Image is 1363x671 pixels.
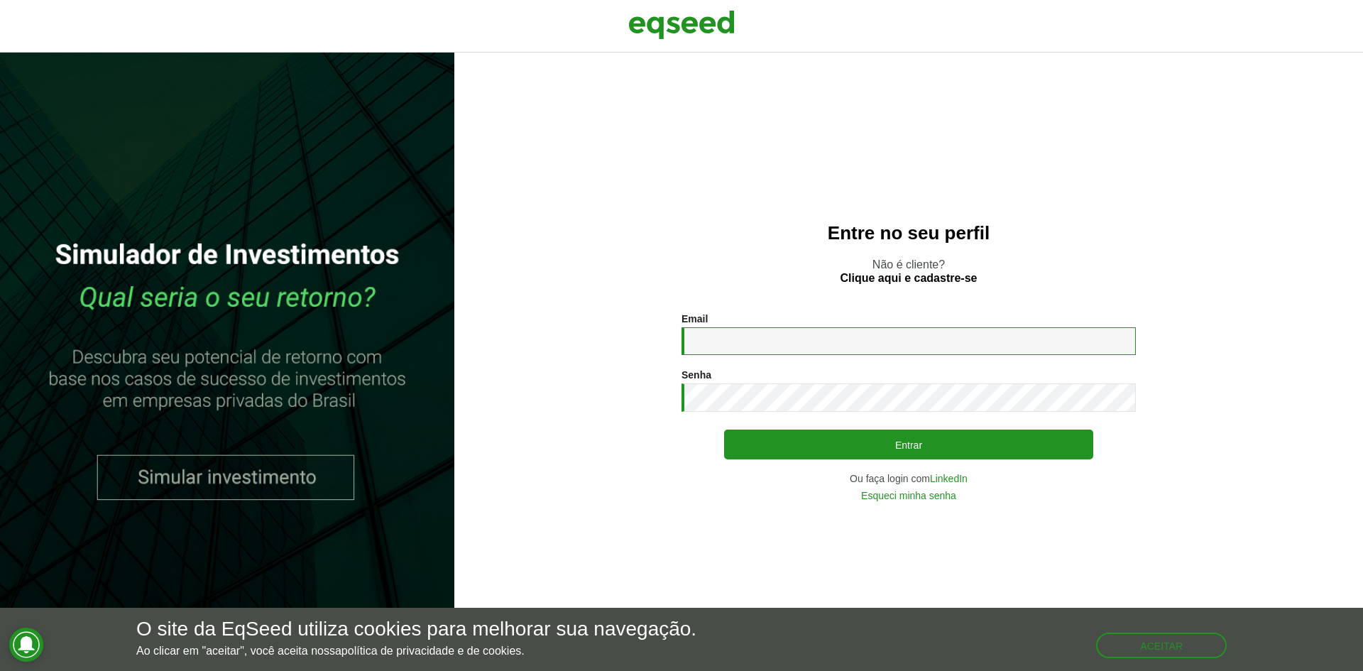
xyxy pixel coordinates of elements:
p: Ao clicar em "aceitar", você aceita nossa . [136,644,696,658]
a: Esqueci minha senha [861,491,956,501]
button: Entrar [724,430,1093,459]
h2: Entre no seu perfil [483,223,1335,244]
h5: O site da EqSeed utiliza cookies para melhorar sua navegação. [136,618,696,640]
label: Email [681,314,708,324]
p: Não é cliente? [483,258,1335,285]
a: LinkedIn [930,474,968,484]
button: Aceitar [1096,633,1227,658]
a: política de privacidade e de cookies [341,645,522,657]
div: Ou faça login com [681,474,1136,484]
label: Senha [681,370,711,380]
a: Clique aqui e cadastre-se [841,273,978,284]
img: EqSeed Logo [628,7,735,43]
